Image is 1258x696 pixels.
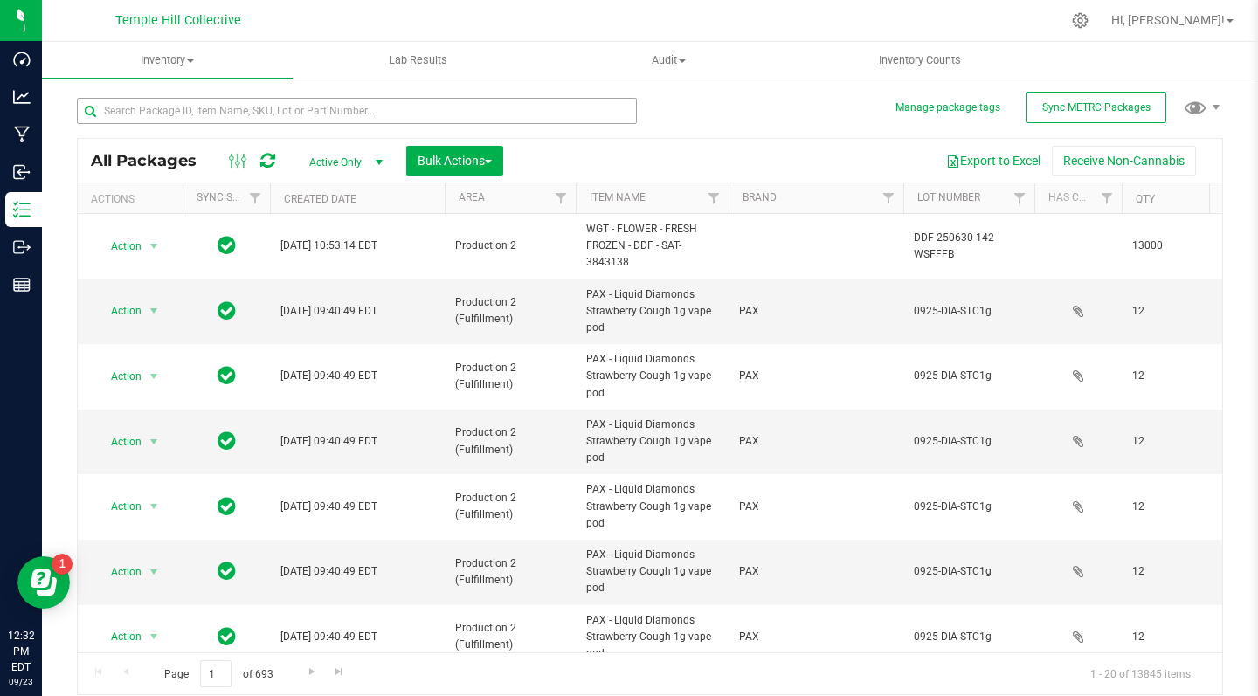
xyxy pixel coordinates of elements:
span: PAX [739,563,893,580]
span: [DATE] 09:40:49 EDT [280,499,377,515]
a: Filter [241,183,270,213]
th: Has COA [1034,183,1122,214]
span: Inventory [42,52,293,68]
div: Manage settings [1069,12,1091,29]
span: Production 2 (Fulfillment) [455,360,565,393]
input: Search Package ID, Item Name, SKU, Lot or Part Number... [77,98,637,124]
a: Go to the last page [327,660,352,684]
inline-svg: Inbound [13,163,31,181]
span: [DATE] 09:40:49 EDT [280,563,377,580]
span: 12 [1132,303,1199,320]
p: 09/23 [8,675,34,688]
span: 0925-DIA-STC1g [914,629,1024,645]
span: [DATE] 09:40:49 EDT [280,433,377,450]
span: Hi, [PERSON_NAME]! [1111,13,1225,27]
div: Actions [91,193,176,205]
span: 1 - 20 of 13845 items [1076,660,1205,686]
inline-svg: Outbound [13,238,31,256]
span: Inventory Counts [855,52,985,68]
span: select [143,624,165,649]
span: select [143,560,165,584]
span: PAX - Liquid Diamonds Strawberry Cough 1g vape pod [586,351,718,402]
span: Bulk Actions [418,154,492,168]
span: [DATE] 09:40:49 EDT [280,368,377,384]
a: Inventory Counts [794,42,1045,79]
a: Filter [700,183,729,213]
span: 12 [1132,563,1199,580]
a: Go to the next page [299,660,324,684]
a: Qty [1136,193,1155,205]
span: [DATE] 09:40:49 EDT [280,629,377,645]
a: Filter [547,183,576,213]
span: Production 2 (Fulfillment) [455,424,565,458]
button: Sync METRC Packages [1026,92,1166,123]
span: 12 [1132,368,1199,384]
span: PAX [739,303,893,320]
inline-svg: Inventory [13,201,31,218]
a: Item Name [590,191,646,203]
span: Production 2 (Fulfillment) [455,294,565,327]
span: Temple Hill Collective [115,13,241,28]
a: Sync Status [197,191,264,203]
span: 12 [1132,499,1199,515]
span: Page of 693 [149,660,287,687]
button: Manage package tags [895,100,1000,115]
button: Bulk Actions [406,146,503,176]
a: Filter [874,183,903,213]
a: Lab Results [293,42,543,79]
inline-svg: Dashboard [13,51,31,68]
a: Filter [1006,183,1034,213]
input: 1 [200,660,232,687]
inline-svg: Manufacturing [13,126,31,143]
iframe: Resource center [17,556,70,609]
span: PAX [739,499,893,515]
span: In Sync [218,429,236,453]
span: In Sync [218,624,236,649]
span: Lab Results [365,52,471,68]
span: select [143,430,165,454]
span: Audit [544,52,793,68]
span: Production 2 (Fulfillment) [455,490,565,523]
span: In Sync [218,299,236,323]
span: 0925-DIA-STC1g [914,433,1024,450]
span: [DATE] 09:40:49 EDT [280,303,377,320]
span: PAX - Liquid Diamonds Strawberry Cough 1g vape pod [586,481,718,532]
a: Area [459,191,485,203]
span: All Packages [91,151,214,170]
span: 0925-DIA-STC1g [914,563,1024,580]
span: 0925-DIA-STC1g [914,499,1024,515]
span: 12 [1132,629,1199,645]
button: Export to Excel [935,146,1052,176]
span: 0925-DIA-STC1g [914,368,1024,384]
span: PAX - Liquid Diamonds Strawberry Cough 1g vape pod [586,612,718,663]
span: select [143,234,165,258]
span: WGT - FLOWER - FRESH FROZEN - DDF - SAT-3843138 [586,221,718,272]
span: Sync METRC Packages [1042,101,1151,114]
a: Lot Number [917,191,980,203]
span: select [143,494,165,519]
p: 12:32 PM EDT [8,628,34,675]
span: PAX [739,433,893,450]
span: 12 [1132,433,1199,450]
span: 0925-DIA-STC1g [914,303,1024,320]
span: PAX - Liquid Diamonds Strawberry Cough 1g vape pod [586,417,718,467]
button: Receive Non-Cannabis [1052,146,1196,176]
span: In Sync [218,559,236,583]
a: Filter [1093,183,1122,213]
span: DDF-250630-142-WSFFFB [914,230,1024,263]
a: Brand [743,191,777,203]
span: Action [95,234,142,258]
span: Production 2 [455,238,565,254]
span: In Sync [218,233,236,258]
span: PAX [739,629,893,645]
span: Action [95,624,142,649]
inline-svg: Reports [13,276,31,293]
span: Production 2 (Fulfillment) [455,555,565,589]
span: [DATE] 10:53:14 EDT [280,238,377,254]
inline-svg: Analytics [13,88,31,106]
span: Production 2 (Fulfillment) [455,620,565,653]
a: Inventory [42,42,293,79]
span: In Sync [218,363,236,388]
span: PAX [739,368,893,384]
